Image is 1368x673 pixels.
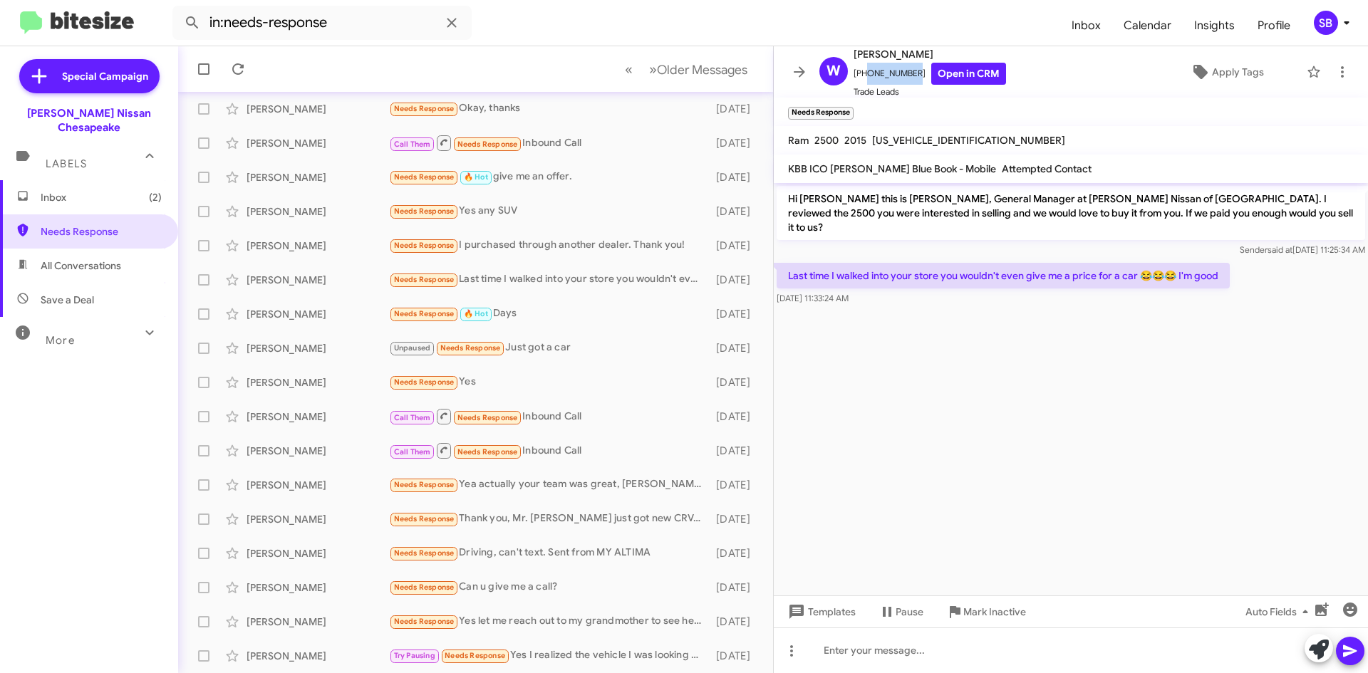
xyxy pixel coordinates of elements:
[814,134,839,147] span: 2500
[1212,59,1264,85] span: Apply Tags
[774,599,867,625] button: Templates
[394,172,455,182] span: Needs Response
[41,224,162,239] span: Needs Response
[62,69,148,83] span: Special Campaign
[1234,599,1325,625] button: Auto Fields
[641,55,756,84] button: Next
[41,259,121,273] span: All Conversations
[394,343,431,353] span: Unpaused
[389,134,709,152] div: Inbound Call
[709,204,762,219] div: [DATE]
[649,61,657,78] span: »
[777,186,1365,240] p: Hi [PERSON_NAME] this is [PERSON_NAME], General Manager at [PERSON_NAME] Nissan of [GEOGRAPHIC_DA...
[625,61,633,78] span: «
[389,545,709,561] div: Driving, can't text. Sent from MY ALTIMA
[709,273,762,287] div: [DATE]
[389,306,709,322] div: Days
[1112,5,1183,46] a: Calendar
[777,293,849,303] span: [DATE] 11:33:24 AM
[1302,11,1352,35] button: SB
[247,580,389,595] div: [PERSON_NAME]
[247,444,389,458] div: [PERSON_NAME]
[1246,5,1302,46] span: Profile
[440,343,501,353] span: Needs Response
[709,615,762,629] div: [DATE]
[709,444,762,458] div: [DATE]
[709,307,762,321] div: [DATE]
[457,447,518,457] span: Needs Response
[445,651,505,660] span: Needs Response
[657,62,747,78] span: Older Messages
[149,190,162,204] span: (2)
[247,409,389,424] div: [PERSON_NAME]
[389,237,709,254] div: I purchased through another dealer. Thank you!
[247,375,389,390] div: [PERSON_NAME]
[394,207,455,216] span: Needs Response
[709,239,762,253] div: [DATE]
[394,140,431,149] span: Call Them
[389,647,709,664] div: Yes I realized the vehicle I was looking at was out of my price range
[247,102,389,116] div: [PERSON_NAME]
[41,293,94,307] span: Save a Deal
[709,375,762,390] div: [DATE]
[457,140,518,149] span: Needs Response
[46,334,75,347] span: More
[872,134,1065,147] span: [US_VEHICLE_IDENTIFICATION_NUMBER]
[247,649,389,663] div: [PERSON_NAME]
[457,413,518,422] span: Needs Response
[1002,162,1092,175] span: Attempted Contact
[389,442,709,459] div: Inbound Call
[46,157,87,170] span: Labels
[389,613,709,630] div: Yes let me reach out to my grandmother to see her availability since she would have to come with me
[709,512,762,526] div: [DATE]
[389,579,709,595] div: Can u give me a call?
[709,649,762,663] div: [DATE]
[247,239,389,253] div: [PERSON_NAME]
[394,104,455,113] span: Needs Response
[247,478,389,492] div: [PERSON_NAME]
[464,172,488,182] span: 🔥 Hot
[1268,244,1292,255] span: said at
[247,204,389,219] div: [PERSON_NAME]
[1245,599,1314,625] span: Auto Fields
[788,134,809,147] span: Ram
[1060,5,1112,46] a: Inbox
[389,407,709,425] div: Inbound Call
[172,6,472,40] input: Search
[617,55,756,84] nav: Page navigation example
[247,615,389,629] div: [PERSON_NAME]
[709,409,762,424] div: [DATE]
[394,480,455,489] span: Needs Response
[394,413,431,422] span: Call Them
[389,169,709,185] div: give me an offer.
[389,374,709,390] div: Yes
[854,46,1006,63] span: [PERSON_NAME]
[394,617,455,626] span: Needs Response
[389,511,709,527] div: Thank you, Mr. [PERSON_NAME] just got new CRV. Thank you for your help.
[616,55,641,84] button: Previous
[394,651,435,660] span: Try Pausing
[867,599,935,625] button: Pause
[394,548,455,558] span: Needs Response
[389,476,709,493] div: Yea actually your team was great, [PERSON_NAME] listened to all my needs and concerns and was ver...
[394,275,455,284] span: Needs Response
[854,63,1006,85] span: [PHONE_NUMBER]
[247,170,389,184] div: [PERSON_NAME]
[1314,11,1338,35] div: SB
[464,309,488,318] span: 🔥 Hot
[389,271,709,288] div: Last time I walked into your store you wouldn't even give me a price for a car 😂😂😂 I'm good
[41,190,162,204] span: Inbox
[1154,59,1300,85] button: Apply Tags
[788,107,854,120] small: Needs Response
[709,580,762,595] div: [DATE]
[394,309,455,318] span: Needs Response
[394,447,431,457] span: Call Them
[389,100,709,117] div: Okay, thanks
[1183,5,1246,46] a: Insights
[935,599,1037,625] button: Mark Inactive
[247,341,389,355] div: [PERSON_NAME]
[788,162,996,175] span: KBB ICO [PERSON_NAME] Blue Book - Mobile
[247,273,389,287] div: [PERSON_NAME]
